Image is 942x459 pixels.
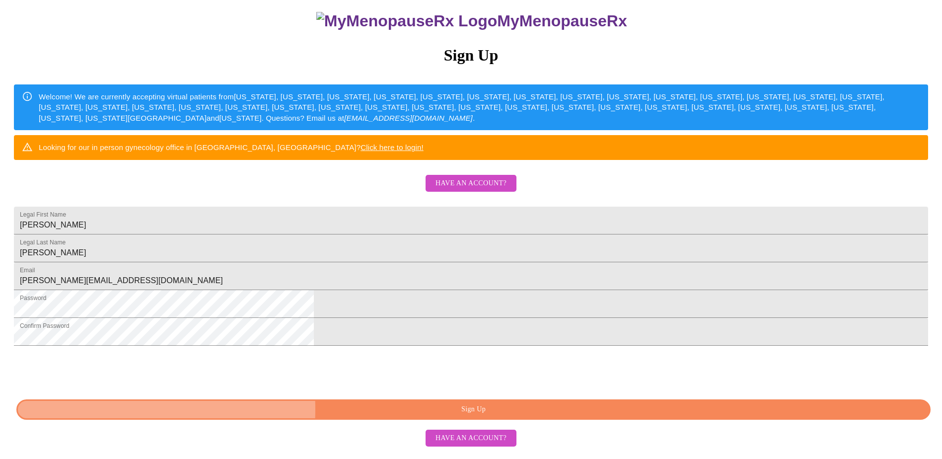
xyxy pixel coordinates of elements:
button: Sign Up [16,399,931,420]
button: Have an account? [426,175,516,192]
span: Sign Up [28,403,919,416]
div: Looking for our in person gynecology office in [GEOGRAPHIC_DATA], [GEOGRAPHIC_DATA]? [39,138,424,156]
img: MyMenopauseRx Logo [316,12,497,30]
div: Welcome! We are currently accepting virtual patients from [US_STATE], [US_STATE], [US_STATE], [US... [39,87,920,127]
em: [EMAIL_ADDRESS][DOMAIN_NAME] [344,114,473,122]
iframe: reCAPTCHA [14,351,165,389]
a: Click here to login! [361,143,424,152]
h3: MyMenopauseRx [15,12,929,30]
span: Have an account? [435,177,507,190]
a: Have an account? [423,185,519,194]
span: Have an account? [435,432,507,445]
a: Have an account? [423,433,519,441]
button: Have an account? [426,430,516,447]
h3: Sign Up [14,46,928,65]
